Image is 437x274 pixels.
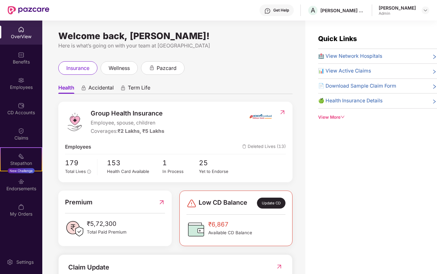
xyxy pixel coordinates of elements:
[120,85,126,91] div: animation
[66,64,89,72] span: insurance
[158,197,165,207] img: RedirectIcon
[68,262,109,272] div: Claim Update
[242,143,286,151] span: Deleted Lives (13)
[7,259,13,265] img: svg+xml;base64,PHN2ZyBpZD0iU2V0dGluZy0yMHgyMCIgeG1sbnM9Imh0dHA6Ly93d3cudzMub3JnLzIwMDAvc3ZnIiB3aW...
[8,6,49,14] img: New Pazcare Logo
[81,85,87,91] div: animation
[91,127,164,135] div: Coverages:
[432,68,437,75] span: right
[273,8,289,13] div: Get Help
[65,219,84,238] img: PaidPremiumIcon
[18,52,24,58] img: svg+xml;base64,PHN2ZyBpZD0iQmVuZWZpdHMiIHhtbG5zPSJodHRwOi8vd3d3LnczLm9yZy8yMDAwL3N2ZyIgd2lkdGg9Ij...
[186,220,206,239] img: CDBalanceIcon
[186,198,197,209] img: svg+xml;base64,PHN2ZyBpZD0iRGFuZ2VyLTMyeDMyIiB4bWxucz0iaHR0cDovL3d3dy53My5vcmcvMjAwMC9zdmciIHdpZH...
[242,144,246,149] img: deleteIcon
[199,158,236,168] span: 25
[58,84,74,94] span: Health
[18,77,24,83] img: svg+xml;base64,PHN2ZyBpZD0iRW1wbG95ZWVzIiB4bWxucz0iaHR0cDovL3d3dy53My5vcmcvMjAwMC9zdmciIHdpZHRoPS...
[318,35,357,43] span: Quick Links
[65,158,93,168] span: 179
[8,168,35,173] div: New Challenge
[87,219,127,229] span: ₹5,72,300
[128,84,150,94] span: Term Life
[65,143,91,151] span: Employees
[249,108,273,124] img: insurerIcon
[118,128,164,134] span: ₹2 Lakhs, ₹5 Lakhs
[199,168,236,175] div: Yet to Endorse
[87,170,91,174] span: info-circle
[432,54,437,60] span: right
[18,26,24,33] img: svg+xml;base64,PHN2ZyBpZD0iSG9tZSIgeG1sbnM9Imh0dHA6Ly93d3cudzMub3JnLzIwMDAvc3ZnIiB3aWR0aD0iMjAiIG...
[318,114,437,121] div: View More
[58,42,293,50] div: Here is what’s going on with your team at [GEOGRAPHIC_DATA]
[199,198,247,209] span: Low CD Balance
[264,8,271,14] img: svg+xml;base64,PHN2ZyBpZD0iSGVscC0zMngzMiIgeG1sbnM9Imh0dHA6Ly93d3cudzMub3JnLzIwMDAvc3ZnIiB3aWR0aD...
[318,52,382,60] span: 🏥 View Network Hospitals
[379,11,416,16] div: Admin
[18,178,24,185] img: svg+xml;base64,PHN2ZyBpZD0iRW5kb3JzZW1lbnRzIiB4bWxucz0iaHR0cDovL3d3dy53My5vcmcvMjAwMC9zdmciIHdpZH...
[65,197,93,207] span: Premium
[318,97,383,105] span: 🍏 Health Insurance Details
[208,220,252,229] span: ₹6,867
[18,128,24,134] img: svg+xml;base64,PHN2ZyBpZD0iQ2xhaW0iIHhtbG5zPSJodHRwOi8vd3d3LnczLm9yZy8yMDAwL3N2ZyIgd2lkdGg9IjIwIi...
[18,153,24,159] img: svg+xml;base64,PHN2ZyB4bWxucz0iaHR0cDovL3d3dy53My5vcmcvMjAwMC9zdmciIHdpZHRoPSIyMSIgaGVpZ2h0PSIyMC...
[257,198,285,209] div: Update CD
[14,259,36,265] div: Settings
[311,6,315,14] span: A
[276,263,283,270] img: RedirectIcon
[432,83,437,90] span: right
[318,67,371,75] span: 📊 View Active Claims
[87,229,127,235] span: Total Paid Premium
[157,64,177,72] span: pazcard
[379,5,416,11] div: [PERSON_NAME]
[91,119,164,127] span: Employee, spouse, children
[149,65,155,71] div: animation
[109,64,130,72] span: wellness
[1,160,42,167] div: Stepathon
[58,33,293,39] div: Welcome back, [PERSON_NAME]!
[107,158,162,168] span: 153
[279,109,286,116] img: RedirectIcon
[423,8,428,13] img: svg+xml;base64,PHN2ZyBpZD0iRHJvcGRvd24tMzJ4MzIiIHhtbG5zPSJodHRwOi8vd3d3LnczLm9yZy8yMDAwL3N2ZyIgd2...
[162,158,199,168] span: 1
[107,168,162,175] div: Health Card Available
[432,98,437,105] span: right
[208,229,252,236] span: Available CD Balance
[318,82,396,90] span: 📄 Download Sample Claim Form
[341,115,345,119] span: down
[88,84,114,94] span: Accidental
[162,168,199,175] div: In Process
[18,204,24,210] img: svg+xml;base64,PHN2ZyBpZD0iTXlfT3JkZXJzIiBkYXRhLW5hbWU9Ik15IE9yZGVycyIgeG1sbnM9Imh0dHA6Ly93d3cudz...
[320,7,365,13] div: [PERSON_NAME] AGRI GENETICS
[65,169,86,174] span: Total Lives
[65,112,84,132] img: logo
[18,102,24,109] img: svg+xml;base64,PHN2ZyBpZD0iQ0RfQWNjb3VudHMiIGRhdGEtbmFtZT0iQ0QgQWNjb3VudHMiIHhtbG5zPSJodHRwOi8vd3...
[91,108,164,118] span: Group Health Insurance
